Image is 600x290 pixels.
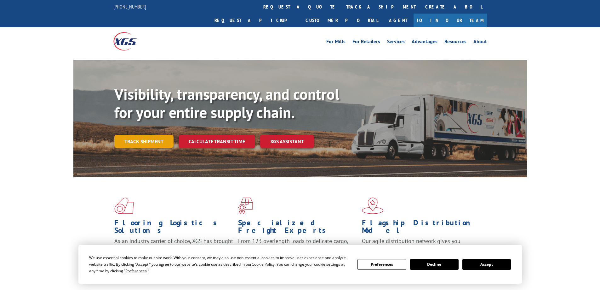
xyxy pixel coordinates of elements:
a: Services [387,39,405,46]
span: Preferences [125,268,147,274]
a: Agent [383,14,414,27]
div: We use essential cookies to make our site work. With your consent, we may also use non-essential ... [89,254,350,274]
button: Preferences [357,259,406,270]
a: Advantages [412,39,437,46]
a: Join Our Team [414,14,487,27]
p: From 123 overlength loads to delicate cargo, our experienced staff knows the best way to move you... [238,237,357,265]
a: Customer Portal [301,14,383,27]
a: For Retailers [352,39,380,46]
a: Track shipment [114,135,174,148]
button: Accept [462,259,511,270]
b: Visibility, transparency, and control for your entire supply chain. [114,84,339,122]
a: Calculate transit time [179,135,255,148]
span: As an industry carrier of choice, XGS has brought innovation and dedication to flooring logistics... [114,237,233,260]
a: [PHONE_NUMBER] [113,3,146,10]
span: Cookie Policy [252,262,275,267]
a: XGS ASSISTANT [260,135,314,148]
img: xgs-icon-total-supply-chain-intelligence-red [114,198,134,214]
img: xgs-icon-flagship-distribution-model-red [362,198,384,214]
span: Our agile distribution network gives you nationwide inventory management on demand. [362,237,478,252]
h1: Flagship Distribution Model [362,219,481,237]
a: Resources [444,39,466,46]
div: Cookie Consent Prompt [78,245,522,284]
a: Request a pickup [210,14,301,27]
h1: Specialized Freight Experts [238,219,357,237]
img: xgs-icon-focused-on-flooring-red [238,198,253,214]
h1: Flooring Logistics Solutions [114,219,233,237]
a: About [473,39,487,46]
button: Decline [410,259,459,270]
a: For Mills [326,39,346,46]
